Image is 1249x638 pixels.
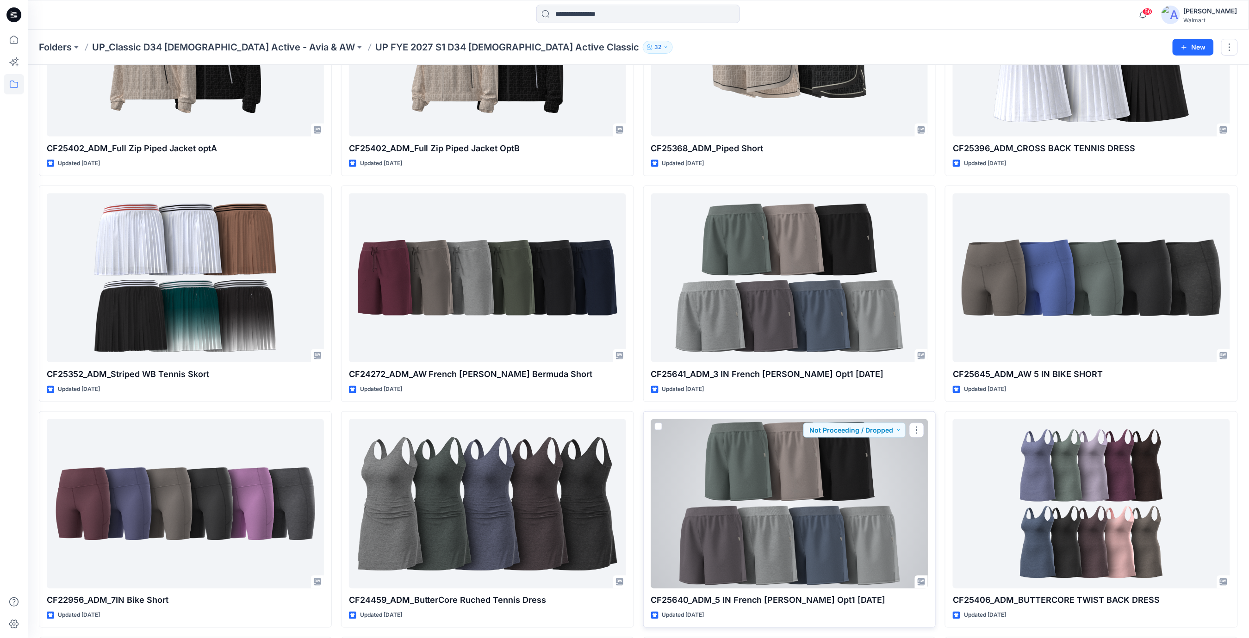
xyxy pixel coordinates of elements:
[47,142,324,155] p: CF25402_ADM_Full Zip Piped Jacket optA
[58,611,100,620] p: Updated [DATE]
[92,41,355,54] a: UP_Classic D34 [DEMOGRAPHIC_DATA] Active - Avia & AW
[651,193,928,363] a: CF25641_ADM_3 IN French Terry Short Opt1 10MAY25
[1184,17,1237,24] div: Walmart
[643,41,673,54] button: 32
[1162,6,1180,24] img: avatar
[39,41,72,54] a: Folders
[662,159,704,168] p: Updated [DATE]
[47,368,324,381] p: CF25352_ADM_Striped WB Tennis Skort
[654,42,661,52] p: 32
[360,159,402,168] p: Updated [DATE]
[651,419,928,588] a: CF25640_ADM_5 IN French Terry Short Opt1 10May25
[1173,39,1214,56] button: New
[964,611,1006,620] p: Updated [DATE]
[349,142,626,155] p: CF25402_ADM_Full Zip Piped Jacket OptB
[349,193,626,363] a: CF24272_ADM_AW French Terry Bermuda Short
[349,594,626,607] p: CF24459_ADM_ButterCore Ruched Tennis Dress
[953,142,1230,155] p: CF25396_ADM_CROSS BACK TENNIS DRESS
[349,419,626,588] a: CF24459_ADM_ButterCore Ruched Tennis Dress
[651,368,928,381] p: CF25641_ADM_3 IN French [PERSON_NAME] Opt1 [DATE]
[58,159,100,168] p: Updated [DATE]
[662,611,704,620] p: Updated [DATE]
[662,384,704,394] p: Updated [DATE]
[360,384,402,394] p: Updated [DATE]
[651,142,928,155] p: CF25368_ADM_Piped Short
[360,611,402,620] p: Updated [DATE]
[47,193,324,363] a: CF25352_ADM_Striped WB Tennis Skort
[964,159,1006,168] p: Updated [DATE]
[953,368,1230,381] p: CF25645_ADM_AW 5 IN BIKE SHORT
[1143,8,1153,15] span: 56
[953,594,1230,607] p: CF25406_ADM_BUTTERCORE TWIST BACK DRESS
[47,594,324,607] p: CF22956_ADM_7IN Bike Short
[47,419,324,588] a: CF22956_ADM_7IN Bike Short
[349,368,626,381] p: CF24272_ADM_AW French [PERSON_NAME] Bermuda Short
[953,419,1230,588] a: CF25406_ADM_BUTTERCORE TWIST BACK DRESS
[953,193,1230,363] a: CF25645_ADM_AW 5 IN BIKE SHORT
[1184,6,1237,17] div: [PERSON_NAME]
[964,384,1006,394] p: Updated [DATE]
[58,384,100,394] p: Updated [DATE]
[651,594,928,607] p: CF25640_ADM_5 IN French [PERSON_NAME] Opt1 [DATE]
[375,41,639,54] p: UP FYE 2027 S1 D34 [DEMOGRAPHIC_DATA] Active Classic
